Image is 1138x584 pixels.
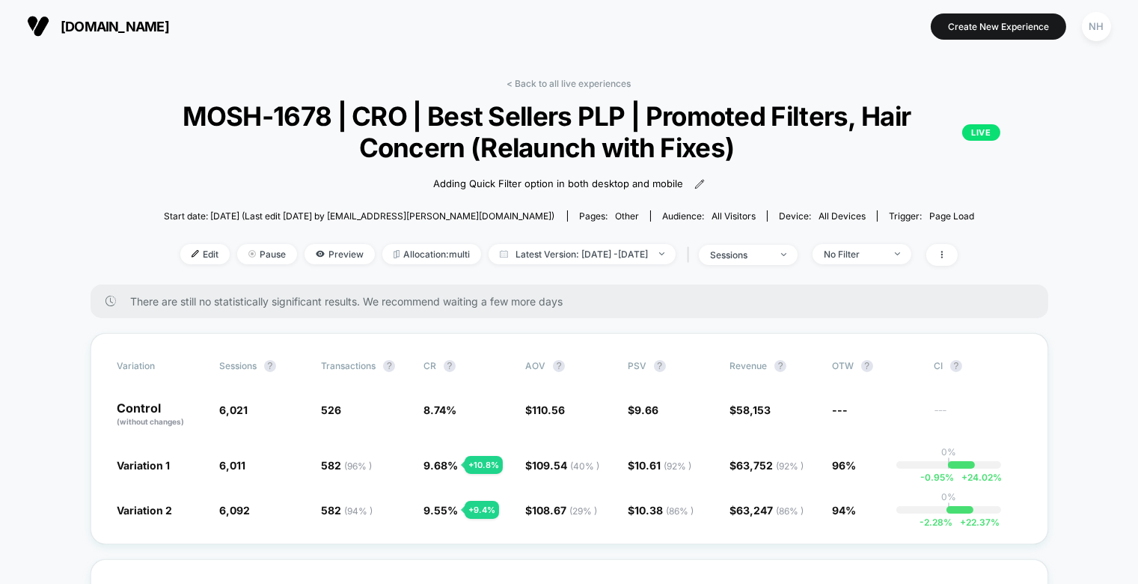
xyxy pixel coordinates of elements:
span: --- [832,404,848,416]
span: $ [729,459,804,472]
span: Page Load [929,210,974,222]
button: ? [264,360,276,372]
span: ( 94 % ) [344,505,373,517]
span: 582 [321,504,373,517]
span: other [615,210,639,222]
div: Audience: [662,210,756,222]
span: $ [729,404,771,416]
span: 96% [832,459,856,472]
span: 58,153 [736,404,771,416]
button: NH [1077,11,1116,42]
span: ( 29 % ) [569,505,597,517]
span: 10.38 [634,504,694,517]
span: 24.02 % [954,472,1002,483]
span: 94% [832,504,856,517]
span: Latest Version: [DATE] - [DATE] [489,244,676,264]
span: ( 86 % ) [666,505,694,517]
button: ? [950,360,962,372]
p: 0% [941,446,956,457]
span: Allocation: multi [382,244,481,264]
span: all devices [819,210,866,222]
button: ? [654,360,666,372]
img: edit [192,250,199,258]
div: No Filter [824,249,884,260]
span: 526 [321,404,341,416]
span: Variation 2 [117,504,173,517]
span: 110.56 [532,404,565,416]
button: Create New Experience [931,13,1066,40]
img: calendar [500,250,508,258]
img: rebalance [394,250,400,258]
div: NH [1082,12,1111,41]
span: 9.55 % [423,504,458,517]
div: Pages: [579,210,639,222]
span: CI [934,360,1016,372]
img: end [248,250,256,258]
span: 63,752 [736,459,804,472]
span: ( 92 % ) [664,460,691,472]
span: Pause [237,244,297,264]
span: $ [729,504,804,517]
img: end [781,253,786,256]
span: 22.37 % [952,517,1000,528]
span: + [960,517,966,528]
span: $ [525,504,597,517]
span: -2.28 % [920,517,952,528]
span: There are still no statistically significant results. We recommend waiting a few more days [131,295,1018,308]
span: Edit [180,244,230,264]
span: ( 86 % ) [776,505,804,517]
button: [DOMAIN_NAME] [22,14,174,38]
p: | [947,502,950,514]
p: Control [117,402,204,428]
div: sessions [710,249,770,261]
span: 9.68 % [423,459,458,472]
span: Transactions [321,360,376,371]
button: ? [553,360,565,372]
span: --- [934,406,1021,428]
span: 6,011 [219,459,245,472]
a: < Back to all live experiences [507,78,631,89]
div: Trigger: [889,210,974,222]
span: 10.61 [634,459,691,472]
span: Preview [305,244,375,264]
span: + [961,472,967,483]
span: 108.67 [532,504,597,517]
span: ( 96 % ) [344,460,372,472]
span: ( 92 % ) [776,460,804,472]
button: ? [861,360,873,372]
span: $ [628,504,694,517]
p: | [947,457,950,469]
span: AOV [525,360,545,371]
span: All Visitors [712,210,756,222]
span: -0.95 % [920,472,954,483]
span: 582 [321,459,372,472]
span: CR [423,360,436,371]
button: ? [444,360,456,372]
span: 6,021 [219,404,248,416]
img: end [895,252,900,255]
span: 63,247 [736,504,804,517]
span: $ [628,404,658,416]
span: 109.54 [532,459,599,472]
span: Sessions [219,360,257,371]
span: Adding Quick Filter option in both desktop and mobile [433,177,683,192]
span: Variation [117,360,200,372]
span: [DOMAIN_NAME] [61,19,169,34]
p: 0% [941,491,956,502]
span: 9.66 [634,404,658,416]
img: Visually logo [27,15,49,37]
button: ? [383,360,395,372]
p: LIVE [962,124,1000,141]
span: Device: [767,210,877,222]
img: end [659,252,664,255]
span: OTW [832,360,914,372]
span: Variation 1 [117,459,171,472]
span: 6,092 [219,504,250,517]
div: + 10.8 % [465,456,503,474]
span: Revenue [729,360,767,371]
span: MOSH-1678 | CRO | Best Sellers PLP | Promoted Filters, Hair Concern (Relaunch with Fixes) [138,100,1000,163]
span: $ [628,459,691,472]
span: ( 40 % ) [570,460,599,472]
span: Start date: [DATE] (Last edit [DATE] by [EMAIL_ADDRESS][PERSON_NAME][DOMAIN_NAME]) [164,210,554,222]
span: PSV [628,360,646,371]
